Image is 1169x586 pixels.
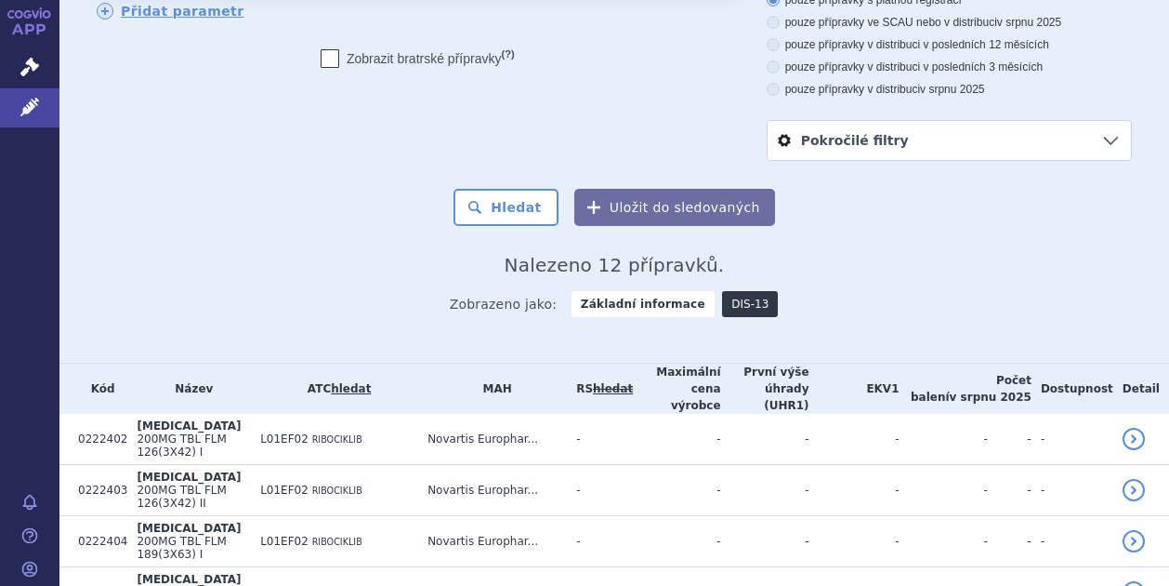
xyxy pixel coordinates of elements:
[809,516,900,567] td: -
[767,15,1132,30] label: pouze přípravky ve SCAU nebo v distribuci
[450,291,558,317] span: Zobrazeno jako:
[127,364,251,414] th: Název
[1123,428,1145,450] a: detail
[633,465,720,516] td: -
[988,465,1031,516] td: -
[69,414,127,465] td: 0222402
[260,484,309,497] span: L01EF02
[721,414,809,465] td: -
[997,16,1061,29] span: v srpnu 2025
[988,414,1031,465] td: -
[312,434,362,445] span: RIBOCIKLIB
[633,364,720,414] th: Maximální cena výrobce
[809,465,900,516] td: -
[633,414,720,465] td: -
[69,516,127,567] td: 0222404
[633,516,720,567] td: -
[767,82,1132,97] label: pouze přípravky v distribuci
[900,516,988,567] td: -
[721,516,809,567] td: -
[900,465,988,516] td: -
[900,414,988,465] td: -
[69,364,127,414] th: Kód
[768,121,1131,160] a: Pokročilé filtry
[137,484,226,510] span: 200MG TBL FLM 126(3X42) II
[312,486,362,496] span: RIBOCIKLIB
[137,433,226,459] span: 200MG TBL FLM 126(3X42) I
[767,60,1132,74] label: pouze přípravky v distribuci v posledních 3 měsících
[809,414,900,465] td: -
[1031,465,1113,516] td: -
[501,48,514,60] abbr: (?)
[453,189,558,226] button: Hledat
[505,254,725,276] span: Nalezeno 12 přípravků.
[97,3,244,20] a: Přidat parametr
[722,291,778,317] a: DIS-13
[567,516,633,567] td: -
[593,382,633,395] del: hledat
[260,433,309,446] span: L01EF02
[69,465,127,516] td: 0222403
[418,414,567,465] td: Novartis Europhar...
[950,391,1031,404] span: v srpnu 2025
[251,364,418,414] th: ATC
[721,465,809,516] td: -
[1031,364,1113,414] th: Dostupnost
[567,414,633,465] td: -
[418,465,567,516] td: Novartis Europhar...
[988,516,1031,567] td: -
[418,364,567,414] th: MAH
[418,516,567,567] td: Novartis Europhar...
[567,364,633,414] th: RS
[137,420,241,433] span: [MEDICAL_DATA]
[1031,516,1113,567] td: -
[920,83,984,96] span: v srpnu 2025
[321,49,515,68] label: Zobrazit bratrské přípravky
[137,471,241,484] span: [MEDICAL_DATA]
[900,364,1031,414] th: Počet balení
[137,535,226,561] span: 200MG TBL FLM 189(3X63) I
[312,537,362,547] span: RIBOCIKLIB
[137,522,241,535] span: [MEDICAL_DATA]
[767,37,1132,52] label: pouze přípravky v distribuci v posledních 12 měsících
[593,382,633,395] a: vyhledávání neobsahuje žádnou platnou referenční skupinu
[1123,479,1145,501] a: detail
[1123,530,1145,553] a: detail
[721,364,809,414] th: První výše úhrady (UHR1)
[331,382,371,395] a: hledat
[571,291,715,317] strong: Základní informace
[1031,414,1113,465] td: -
[137,573,241,586] span: [MEDICAL_DATA]
[809,364,900,414] th: EKV1
[574,189,775,226] button: Uložit do sledovaných
[1113,364,1169,414] th: Detail
[567,465,633,516] td: -
[260,535,309,548] span: L01EF02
